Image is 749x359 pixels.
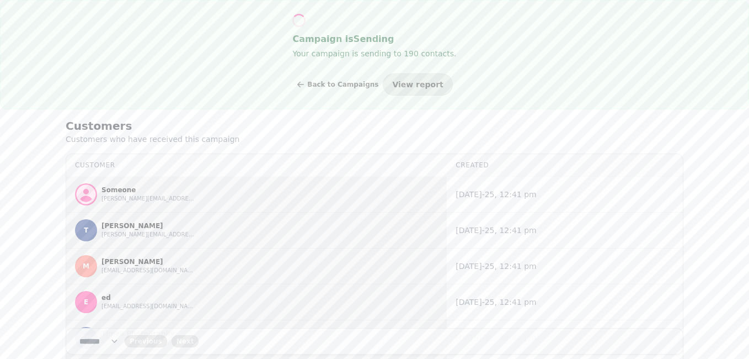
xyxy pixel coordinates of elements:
[456,189,674,200] div: [DATE]-25, 12:41 pm
[296,73,378,96] button: Back to Campaigns
[101,186,195,194] p: Someone
[101,293,195,302] p: ed
[383,73,452,96] button: View report
[75,161,438,170] div: Customer
[456,225,674,236] div: [DATE]-25, 12:41 pm
[130,338,162,345] span: Previous
[456,261,674,272] div: [DATE]-25, 12:41 pm
[456,297,674,308] div: [DATE]-25, 12:41 pm
[101,302,195,311] button: [EMAIL_ADDRESS][DOMAIN_NAME]
[292,31,456,47] h2: Campaign is Sending
[66,134,348,145] p: Customers who have received this campaign
[84,226,88,234] span: T
[101,266,195,275] button: [EMAIL_ADDRESS][DOMAIN_NAME]
[307,81,378,88] span: Back to Campaigns
[101,221,195,230] p: [PERSON_NAME]
[101,194,195,203] button: [PERSON_NAME][EMAIL_ADDRESS][DOMAIN_NAME]
[66,328,683,355] nav: Pagination
[83,262,89,270] span: M
[176,338,194,345] span: Next
[101,257,195,266] p: [PERSON_NAME]
[84,298,88,306] span: e
[66,118,277,134] h2: Customers
[292,47,456,60] p: Your campaign is sending to 190 contacts.
[172,335,199,347] button: next
[125,335,167,347] button: back
[392,81,443,88] span: View report
[101,230,195,239] button: [PERSON_NAME][EMAIL_ADDRESS][DOMAIN_NAME]
[456,161,674,170] div: Created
